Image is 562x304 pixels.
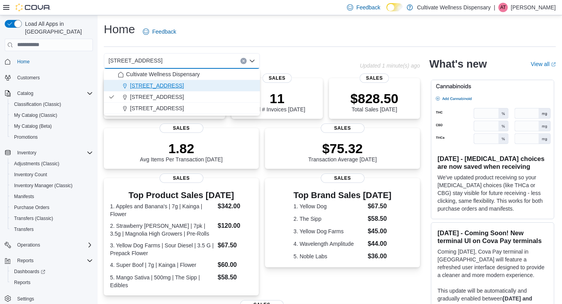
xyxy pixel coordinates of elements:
[262,73,292,83] span: Sales
[110,241,215,257] dt: 3. Yellow Dog Farms | Sour Diesel | 3.5 G | Prepack Flower
[14,279,30,286] span: Reports
[240,58,247,64] button: Clear input
[511,3,556,12] p: [PERSON_NAME]
[350,91,398,113] div: Total Sales [DATE]
[14,89,93,98] span: Catalog
[108,56,162,65] span: [STREET_ADDRESS]
[8,158,96,169] button: Adjustments (Classic)
[293,191,391,200] h3: Top Brand Sales [DATE]
[130,93,184,101] span: [STREET_ADDRESS]
[11,203,53,212] a: Purchase Orders
[11,267,93,276] span: Dashboards
[14,172,47,178] span: Inventory Count
[2,56,96,67] button: Home
[17,150,36,156] span: Inventory
[14,134,38,140] span: Promotions
[14,240,93,250] span: Operations
[14,240,43,250] button: Operations
[140,141,223,163] div: Avg Items Per Transaction [DATE]
[360,73,389,83] span: Sales
[14,256,93,265] span: Reports
[293,252,365,260] dt: 5. Noble Labs
[438,248,548,279] p: Coming [DATE], Cova Pay terminal in [GEOGRAPHIC_DATA] will feature a refreshed user interface des...
[14,193,34,200] span: Manifests
[321,123,365,133] span: Sales
[308,141,377,163] div: Transaction Average [DATE]
[249,91,305,106] p: 11
[438,173,548,213] p: We've updated product receiving so your [MEDICAL_DATA] choices (like THCa or CBG) stay visible fo...
[293,240,365,248] dt: 4. Wavelength Amplitude
[17,90,33,97] span: Catalog
[11,132,93,142] span: Promotions
[360,63,420,69] p: Updated 1 minute(s) ago
[218,260,253,270] dd: $60.00
[551,62,556,67] svg: External link
[356,4,380,11] span: Feedback
[429,58,487,70] h2: What's new
[438,229,548,245] h3: [DATE] - Coming Soon! New terminal UI on Cova Pay terminals
[321,173,365,183] span: Sales
[14,123,52,129] span: My Catalog (Beta)
[249,58,255,64] button: Close list of options
[2,72,96,83] button: Customers
[8,180,96,191] button: Inventory Manager (Classic)
[218,221,253,231] dd: $120.00
[11,192,93,201] span: Manifests
[11,181,76,190] a: Inventory Manager (Classic)
[11,267,48,276] a: Dashboards
[11,111,60,120] a: My Catalog (Classic)
[11,225,93,234] span: Transfers
[531,61,556,67] a: View allExternal link
[11,132,41,142] a: Promotions
[11,122,55,131] a: My Catalog (Beta)
[8,202,96,213] button: Purchase Orders
[14,148,39,157] button: Inventory
[368,202,391,211] dd: $67.50
[11,100,93,109] span: Classification (Classic)
[368,227,391,236] dd: $45.00
[2,147,96,158] button: Inventory
[2,293,96,304] button: Settings
[104,21,135,37] h1: Home
[17,258,34,264] span: Reports
[8,266,96,277] a: Dashboards
[140,24,179,39] a: Feedback
[17,242,40,248] span: Operations
[14,215,53,222] span: Transfers (Classic)
[160,123,203,133] span: Sales
[11,111,93,120] span: My Catalog (Classic)
[14,57,93,66] span: Home
[350,91,398,106] p: $828.50
[386,3,403,11] input: Dark Mode
[8,110,96,121] button: My Catalog (Classic)
[110,202,215,218] dt: 1. Apples and Banana's | 7g | Kainga | Flower
[16,4,51,11] img: Cova
[11,100,64,109] a: Classification (Classic)
[417,3,491,12] p: Cultivate Wellness Dispensary
[438,155,548,170] h3: [DATE] - [MEDICAL_DATA] choices are now saved when receiving
[14,204,50,211] span: Purchase Orders
[11,203,93,212] span: Purchase Orders
[8,213,96,224] button: Transfers (Classic)
[8,121,96,132] button: My Catalog (Beta)
[17,75,40,81] span: Customers
[14,256,37,265] button: Reports
[14,293,93,303] span: Settings
[160,173,203,183] span: Sales
[368,214,391,224] dd: $58.50
[8,132,96,143] button: Promotions
[14,57,33,66] a: Home
[308,141,377,156] p: $75.32
[104,69,260,80] button: Cultivate Wellness Dispensary
[2,88,96,99] button: Catalog
[14,182,73,189] span: Inventory Manager (Classic)
[11,278,93,287] span: Reports
[498,3,508,12] div: Amity Turner
[11,225,37,234] a: Transfers
[17,59,30,65] span: Home
[17,296,34,302] span: Settings
[368,239,391,249] dd: $44.00
[218,241,253,250] dd: $67.50
[11,214,56,223] a: Transfers (Classic)
[130,104,184,112] span: [STREET_ADDRESS]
